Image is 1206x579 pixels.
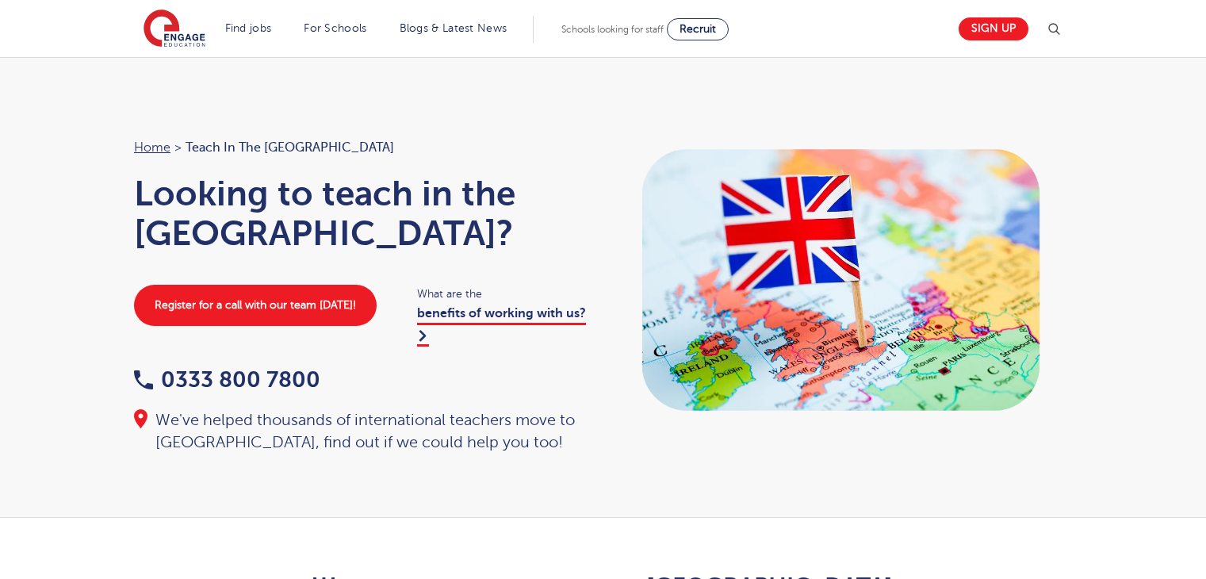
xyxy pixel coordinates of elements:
[134,174,588,253] h1: Looking to teach in the [GEOGRAPHIC_DATA]?
[417,306,586,346] a: benefits of working with us?
[680,23,716,35] span: Recruit
[561,24,664,35] span: Schools looking for staff
[144,10,205,49] img: Engage Education
[400,22,507,34] a: Blogs & Latest News
[186,137,394,158] span: Teach in the [GEOGRAPHIC_DATA]
[134,367,320,392] a: 0333 800 7800
[225,22,272,34] a: Find jobs
[134,140,170,155] a: Home
[667,18,729,40] a: Recruit
[174,140,182,155] span: >
[134,137,588,158] nav: breadcrumb
[959,17,1028,40] a: Sign up
[417,285,588,303] span: What are the
[134,285,377,326] a: Register for a call with our team [DATE]!
[134,409,588,454] div: We've helped thousands of international teachers move to [GEOGRAPHIC_DATA], find out if we could ...
[304,22,366,34] a: For Schools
